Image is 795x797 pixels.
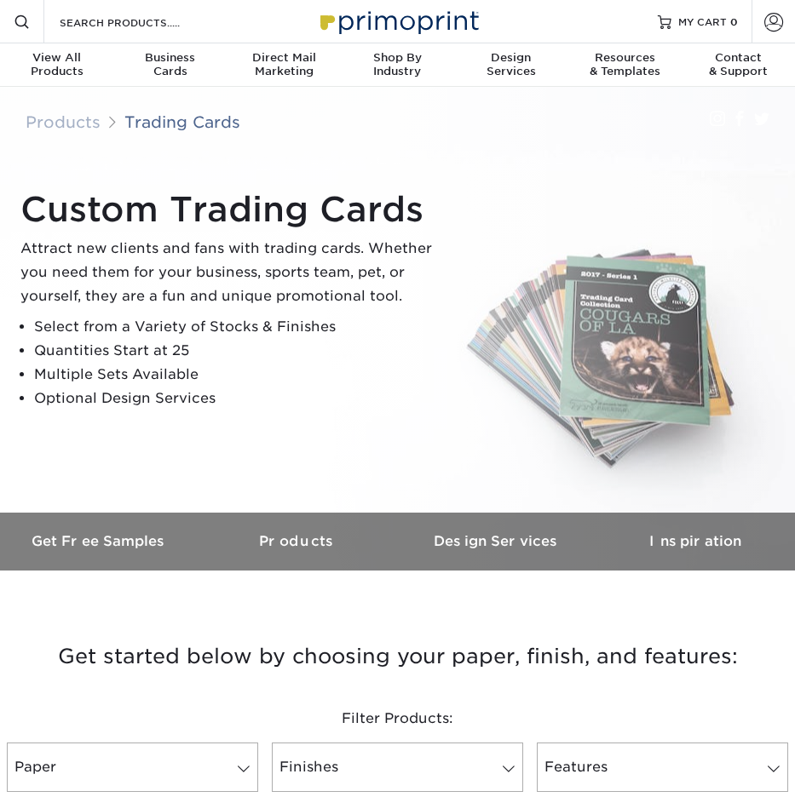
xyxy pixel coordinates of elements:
[313,3,483,39] img: Primoprint
[682,51,795,78] div: & Support
[596,533,795,549] h3: Inspiration
[398,533,596,549] h3: Design Services
[199,533,397,549] h3: Products
[567,51,681,78] div: & Templates
[20,189,446,230] h1: Custom Trading Cards
[228,51,341,78] div: Marketing
[678,14,727,29] span: MY CART
[682,51,795,65] span: Contact
[730,15,738,27] span: 0
[124,112,240,131] a: Trading Cards
[341,51,454,65] span: Shop By
[199,513,397,570] a: Products
[454,43,567,89] a: DesignServices
[20,237,446,308] p: Attract new clients and fans with trading cards. Whether you need them for your business, sports ...
[341,43,454,89] a: Shop ByIndustry
[26,112,101,131] a: Products
[34,315,446,339] li: Select from a Variety of Stocks & Finishes
[113,51,227,78] div: Cards
[113,51,227,65] span: Business
[272,743,523,792] a: Finishes
[228,43,341,89] a: Direct MailMarketing
[398,513,596,570] a: Design Services
[454,51,567,65] span: Design
[34,387,446,410] li: Optional Design Services
[454,51,567,78] div: Services
[34,339,446,363] li: Quantities Start at 25
[113,43,227,89] a: BusinessCards
[537,743,788,792] a: Features
[341,51,454,78] div: Industry
[58,12,224,32] input: SEARCH PRODUCTS.....
[34,363,446,387] li: Multiple Sets Available
[228,51,341,65] span: Direct Mail
[7,743,258,792] a: Paper
[596,513,795,570] a: Inspiration
[567,43,681,89] a: Resources& Templates
[567,51,681,65] span: Resources
[682,43,795,89] a: Contact& Support
[13,632,782,674] h3: Get started below by choosing your paper, finish, and features:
